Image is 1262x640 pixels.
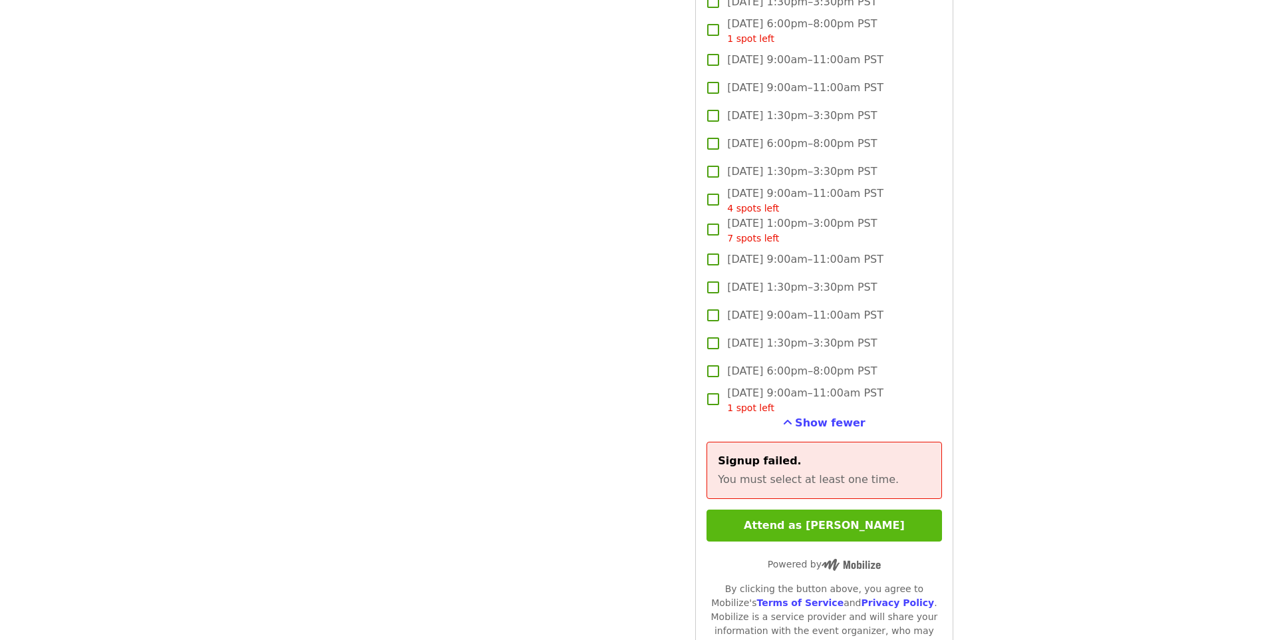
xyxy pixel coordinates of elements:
span: [DATE] 1:30pm–3:30pm PST [727,108,877,124]
a: Privacy Policy [861,597,934,608]
span: [DATE] 6:00pm–8:00pm PST [727,136,877,152]
span: [DATE] 1:30pm–3:30pm PST [727,164,877,180]
span: 7 spots left [727,233,779,243]
span: [DATE] 9:00am–11:00am PST [727,251,883,267]
span: Powered by [768,559,881,569]
span: [DATE] 9:00am–11:00am PST [727,52,883,68]
button: Attend as [PERSON_NAME] [707,510,941,542]
span: [DATE] 6:00pm–8:00pm PST [727,16,877,46]
span: [DATE] 9:00am–11:00am PST [727,385,883,415]
button: See more timeslots [783,415,866,431]
span: [DATE] 9:00am–11:00am PST [727,307,883,323]
img: Powered by Mobilize [822,559,881,571]
span: [DATE] 6:00pm–8:00pm PST [727,363,877,379]
span: [DATE] 1:30pm–3:30pm PST [727,279,877,295]
p: You must select at least one time. [718,472,930,488]
span: [DATE] 1:30pm–3:30pm PST [727,335,877,351]
span: 1 spot left [727,402,774,413]
span: Show fewer [795,416,866,429]
span: [DATE] 9:00am–11:00am PST [727,80,883,96]
span: 4 spots left [727,203,779,214]
span: [DATE] 1:00pm–3:00pm PST [727,216,877,245]
a: Terms of Service [756,597,844,608]
span: Signup failed. [718,454,801,467]
span: [DATE] 9:00am–11:00am PST [727,186,883,216]
span: 1 spot left [727,33,774,44]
